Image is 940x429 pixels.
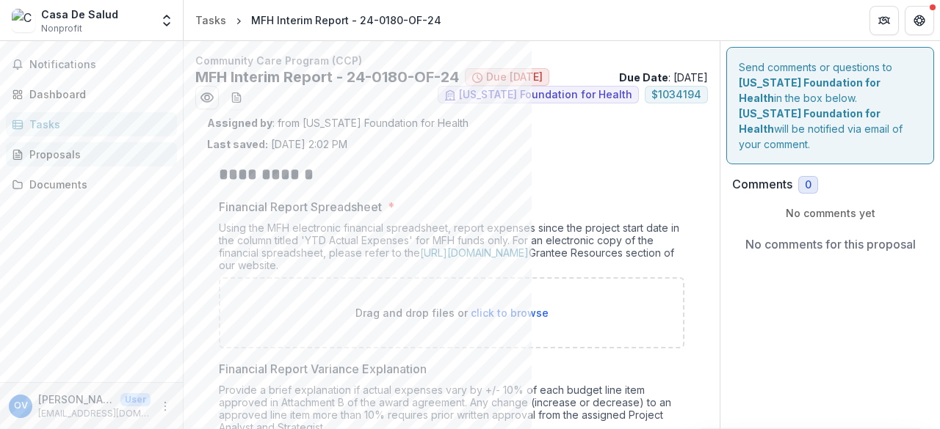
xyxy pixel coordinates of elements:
[29,177,165,192] div: Documents
[207,136,347,152] p: [DATE] 2:02 PM
[486,71,543,84] span: Due [DATE]
[120,393,151,406] p: User
[420,246,529,259] a: [URL][DOMAIN_NAME]
[459,89,632,101] span: [US_STATE] Foundation for Health
[12,9,35,32] img: Casa De Salud
[726,47,934,164] div: Send comments or questions to in the box below. will be notified via email of your comment.
[805,179,811,191] span: 0
[732,177,792,191] h2: Comments
[156,6,177,35] button: Open entity switcher
[207,117,272,129] strong: Assigned by
[6,112,177,136] a: Tasks
[732,205,928,221] p: No comments yet
[156,397,174,415] button: More
[225,86,248,109] button: download-word-button
[29,87,165,102] div: Dashboard
[219,221,684,277] div: Using the MFH electronic financial spreadsheet, report expenses since the project start date in t...
[29,117,165,132] div: Tasks
[739,107,881,135] strong: [US_STATE] Foundation for Health
[41,22,82,35] span: Nonprofit
[651,89,701,101] span: $ 1034194
[195,68,459,86] h2: MFH Interim Report - 24-0180-OF-24
[6,172,177,197] a: Documents
[219,198,382,216] p: Financial Report Spreadsheet
[41,7,118,22] div: Casa De Salud
[207,138,268,150] strong: Last saved:
[219,360,427,378] p: Financial Report Variance Explanation
[195,86,219,109] button: Preview 88e77dfb-2b1a-49e5-aa28-e1dc648249c2.pdf
[38,407,151,420] p: [EMAIL_ADDRESS][DOMAIN_NAME]
[619,71,668,84] strong: Due Date
[6,82,177,106] a: Dashboard
[905,6,934,35] button: Get Help
[195,12,226,28] div: Tasks
[471,307,549,319] span: click to browse
[619,70,708,85] p: : [DATE]
[6,142,177,166] a: Proposals
[195,53,708,68] p: Community Care Program (CCP)
[29,59,171,71] span: Notifications
[745,235,916,253] p: No comments for this proposal
[189,10,232,31] a: Tasks
[189,10,447,31] nav: breadcrumb
[38,392,115,407] p: [PERSON_NAME]
[251,12,441,28] div: MFH Interim Report - 24-0180-OF-24
[869,6,899,35] button: Partners
[6,53,177,76] button: Notifications
[355,305,549,320] p: Drag and drop files or
[207,115,696,131] p: : from [US_STATE] Foundation for Health
[14,401,28,411] div: Ophelia Velasquez
[739,76,881,104] strong: [US_STATE] Foundation for Health
[29,147,165,162] div: Proposals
